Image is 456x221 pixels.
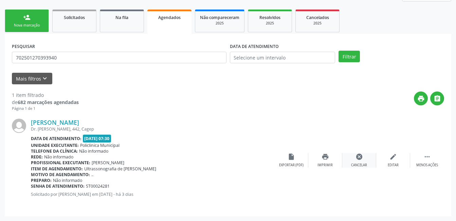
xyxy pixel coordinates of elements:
[423,153,431,160] i: 
[31,126,274,132] div: Dr. [PERSON_NAME], 442, Cagep
[31,154,43,160] b: Rede:
[389,153,397,160] i: edit
[158,15,181,20] span: Agendados
[12,106,79,112] div: Página 1 de 1
[12,99,79,106] div: de
[322,153,329,160] i: print
[416,163,438,168] div: Menos ações
[259,15,280,20] span: Resolvidos
[86,183,110,189] span: ST00024281
[31,172,90,177] b: Motivo de agendamento:
[430,91,444,105] button: 
[10,23,44,28] div: Nova marcação
[92,160,124,166] span: [PERSON_NAME]
[288,153,295,160] i: insert_drive_file
[31,148,78,154] b: Telefone da clínica:
[31,160,90,166] b: Profissional executante:
[31,166,83,172] b: Item de agendamento:
[388,163,399,168] div: Editar
[306,15,329,20] span: Cancelados
[31,183,85,189] b: Senha de atendimento:
[12,119,26,133] img: img
[31,191,274,197] p: Solicitado por [PERSON_NAME] em [DATE] - há 3 dias
[80,142,120,148] span: Policlinica Municipal
[230,52,335,63] input: Selecione um intervalo
[317,163,333,168] div: Imprimir
[253,21,287,26] div: 2025
[279,163,304,168] div: Exportar (PDF)
[44,154,73,160] span: Não informado
[41,75,49,82] i: keyboard_arrow_down
[414,91,428,105] button: print
[200,21,239,26] div: 2025
[300,21,334,26] div: 2025
[31,119,79,126] a: [PERSON_NAME]
[230,41,279,52] label: DATA DE ATENDIMENTO
[18,99,79,105] strong: 682 marcações agendadas
[64,15,85,20] span: Solicitados
[115,15,128,20] span: Na fila
[31,142,79,148] b: Unidade executante:
[355,153,363,160] i: cancel
[12,41,35,52] label: PESQUISAR
[31,177,52,183] b: Preparo:
[53,177,82,183] span: Não informado
[12,52,226,63] input: Nome, CNS
[200,15,239,20] span: Não compareceram
[31,136,81,141] b: Data de atendimento:
[12,73,52,85] button: Mais filtroskeyboard_arrow_down
[84,166,156,172] span: Ultrassonografia de [PERSON_NAME]
[417,95,425,102] i: print
[79,148,108,154] span: Não informado
[23,14,31,21] div: person_add
[434,95,441,102] i: 
[339,51,360,62] button: Filtrar
[91,172,93,177] span: ..
[351,163,367,168] div: Cancelar
[12,91,79,99] div: 1 item filtrado
[83,135,111,142] span: [DATE] 07:30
